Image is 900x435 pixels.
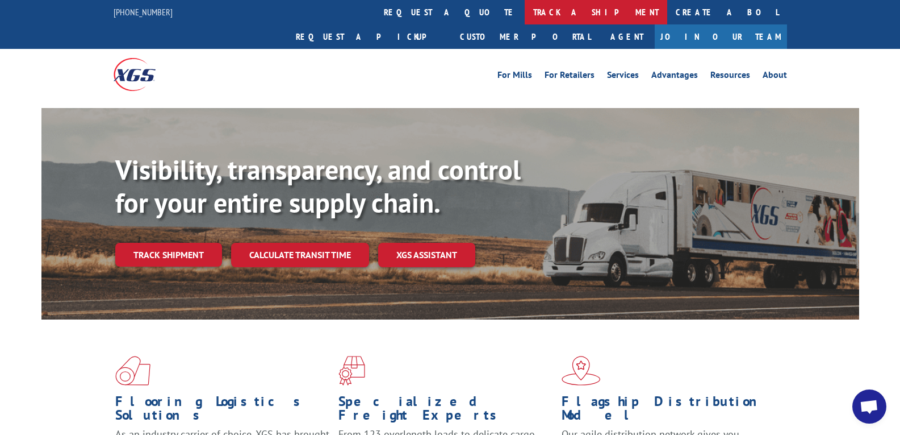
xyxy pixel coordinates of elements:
[115,243,222,267] a: Track shipment
[451,24,599,49] a: Customer Portal
[562,395,776,428] h1: Flagship Distribution Model
[599,24,655,49] a: Agent
[115,152,521,220] b: Visibility, transparency, and control for your entire supply chain.
[852,390,886,424] a: Open chat
[115,356,150,386] img: xgs-icon-total-supply-chain-intelligence-red
[115,395,330,428] h1: Flooring Logistics Solutions
[338,395,553,428] h1: Specialized Freight Experts
[607,71,639,83] a: Services
[763,71,787,83] a: About
[655,24,787,49] a: Join Our Team
[287,24,451,49] a: Request a pickup
[562,356,601,386] img: xgs-icon-flagship-distribution-model-red
[231,243,369,267] a: Calculate transit time
[497,71,532,83] a: For Mills
[545,71,595,83] a: For Retailers
[338,356,365,386] img: xgs-icon-focused-on-flooring-red
[114,6,173,18] a: [PHONE_NUMBER]
[651,71,698,83] a: Advantages
[710,71,750,83] a: Resources
[378,243,475,267] a: XGS ASSISTANT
